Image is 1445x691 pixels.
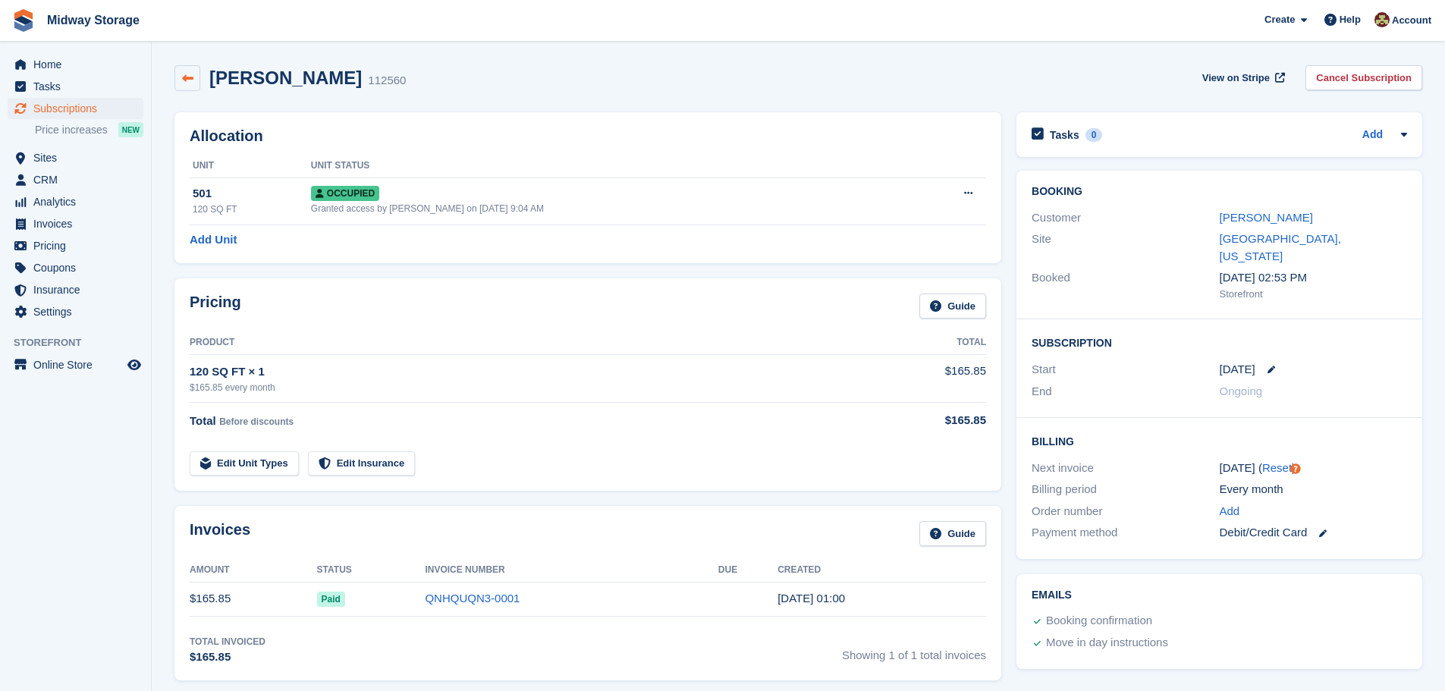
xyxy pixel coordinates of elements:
div: Site [1032,231,1219,265]
a: Guide [919,521,986,546]
div: Billing period [1032,481,1219,498]
a: menu [8,98,143,119]
span: Account [1392,13,1431,28]
a: menu [8,257,143,278]
h2: Tasks [1050,128,1079,142]
div: 120 SQ FT × 1 [190,363,863,381]
a: Preview store [125,356,143,374]
time: 2025-10-06 06:00:34 UTC [777,592,845,605]
div: Customer [1032,209,1219,227]
img: stora-icon-8386f47178a22dfd0bd8f6a31ec36ba5ce8667c1dd55bd0f319d3a0aa187defe.svg [12,9,35,32]
th: Invoice Number [425,558,718,583]
h2: Pricing [190,294,241,319]
a: Guide [919,294,986,319]
a: Edit Insurance [308,451,416,476]
h2: [PERSON_NAME] [209,68,362,88]
a: menu [8,76,143,97]
th: Unit Status [311,154,905,178]
div: $165.85 every month [190,381,863,394]
div: Every month [1220,481,1407,498]
th: Amount [190,558,317,583]
div: 0 [1085,128,1103,142]
th: Created [777,558,986,583]
span: Home [33,54,124,75]
span: Settings [33,301,124,322]
span: Coupons [33,257,124,278]
h2: Invoices [190,521,250,546]
div: Total Invoiced [190,635,265,649]
span: Occupied [311,186,379,201]
a: Reset [1262,461,1292,474]
span: Online Store [33,354,124,375]
div: Start [1032,361,1219,378]
span: Subscriptions [33,98,124,119]
div: Booked [1032,269,1219,301]
div: Tooltip anchor [1289,462,1302,476]
div: [DATE] 02:53 PM [1220,269,1407,287]
a: Edit Unit Types [190,451,299,476]
a: menu [8,169,143,190]
div: 501 [193,185,311,203]
span: Help [1340,12,1361,27]
a: View on Stripe [1196,65,1288,90]
div: $165.85 [863,412,986,429]
a: menu [8,191,143,212]
a: Add [1362,127,1383,144]
a: menu [8,301,143,322]
span: Create [1264,12,1295,27]
span: Price increases [35,123,108,137]
h2: Subscription [1032,335,1407,350]
div: Order number [1032,503,1219,520]
h2: Emails [1032,589,1407,601]
div: 120 SQ FT [193,203,311,216]
a: Midway Storage [41,8,146,33]
img: Gerald Sorensen [1374,12,1390,27]
a: menu [8,147,143,168]
span: Invoices [33,213,124,234]
a: menu [8,54,143,75]
h2: Billing [1032,433,1407,448]
span: Ongoing [1220,385,1263,397]
div: [DATE] ( ) [1220,460,1407,477]
div: Debit/Credit Card [1220,524,1407,542]
th: Unit [190,154,311,178]
div: 112560 [368,72,406,90]
a: QNHQUQN3-0001 [425,592,520,605]
span: Storefront [14,335,151,350]
div: $165.85 [190,649,265,666]
div: End [1032,383,1219,400]
span: Analytics [33,191,124,212]
div: NEW [118,122,143,137]
td: $165.85 [863,354,986,402]
a: [PERSON_NAME] [1220,211,1313,224]
a: Add Unit [190,231,237,249]
div: Move in day instructions [1046,634,1168,652]
span: Insurance [33,279,124,300]
a: Add [1220,503,1240,520]
th: Status [317,558,426,583]
div: Granted access by [PERSON_NAME] on [DATE] 9:04 AM [311,202,905,215]
div: Booking confirmation [1046,612,1152,630]
a: Price increases NEW [35,121,143,138]
span: Showing 1 of 1 total invoices [842,635,986,666]
time: 2025-10-06 06:00:00 UTC [1220,361,1255,378]
a: [GEOGRAPHIC_DATA], [US_STATE] [1220,232,1341,262]
a: menu [8,354,143,375]
td: $165.85 [190,582,317,616]
div: Next invoice [1032,460,1219,477]
th: Due [718,558,777,583]
a: menu [8,213,143,234]
span: Before discounts [219,416,294,427]
th: Product [190,331,863,355]
th: Total [863,331,986,355]
a: menu [8,235,143,256]
a: Cancel Subscription [1305,65,1422,90]
h2: Booking [1032,186,1407,198]
span: View on Stripe [1202,71,1270,86]
span: Paid [317,592,345,607]
span: Total [190,414,216,427]
div: Storefront [1220,287,1407,302]
h2: Allocation [190,127,986,145]
span: Pricing [33,235,124,256]
span: CRM [33,169,124,190]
